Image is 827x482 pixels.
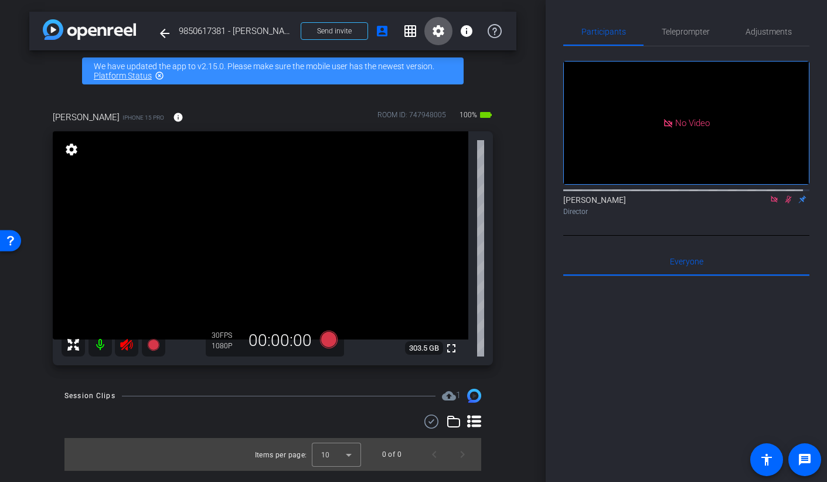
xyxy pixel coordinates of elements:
span: iPhone 15 Pro [122,113,164,122]
mat-icon: settings [431,24,445,38]
mat-icon: info [460,24,474,38]
button: Send invite [301,22,368,40]
div: 00:00:00 [241,331,319,351]
a: Platform Status [94,71,152,80]
img: Session clips [467,389,481,403]
div: Director [563,206,809,217]
span: Teleprompter [662,28,710,36]
mat-icon: fullscreen [444,341,458,355]
span: 100% [458,106,479,124]
span: 9850617381 - [PERSON_NAME] [179,19,294,43]
mat-icon: settings [63,142,80,157]
div: We have updated the app to v2.15.0. Please make sure the mobile user has the newest version. [82,57,464,84]
span: Adjustments [746,28,792,36]
div: 1080P [212,341,241,351]
div: 0 of 0 [382,449,401,460]
span: Destinations for your clips [442,389,461,403]
mat-icon: info [173,112,183,123]
mat-icon: accessibility [760,453,774,467]
div: 30 [212,331,241,340]
mat-icon: highlight_off [155,71,164,80]
button: Previous page [420,440,448,469]
span: 1 [456,390,461,400]
span: FPS [220,331,232,340]
span: Everyone [670,257,703,266]
mat-icon: arrow_back [158,26,172,40]
mat-icon: battery_std [479,108,493,122]
div: [PERSON_NAME] [563,194,809,217]
button: Next page [448,440,477,469]
span: No Video [675,117,710,128]
div: Session Clips [64,390,115,402]
span: Participants [581,28,626,36]
span: Send invite [317,26,352,36]
span: 303.5 GB [405,341,443,355]
mat-icon: message [798,453,812,467]
div: Items per page: [255,449,307,461]
mat-icon: account_box [375,24,389,38]
mat-icon: grid_on [403,24,417,38]
mat-icon: cloud_upload [442,389,456,403]
div: ROOM ID: 747948005 [377,110,446,127]
img: app-logo [43,19,136,40]
span: [PERSON_NAME] [53,111,120,124]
